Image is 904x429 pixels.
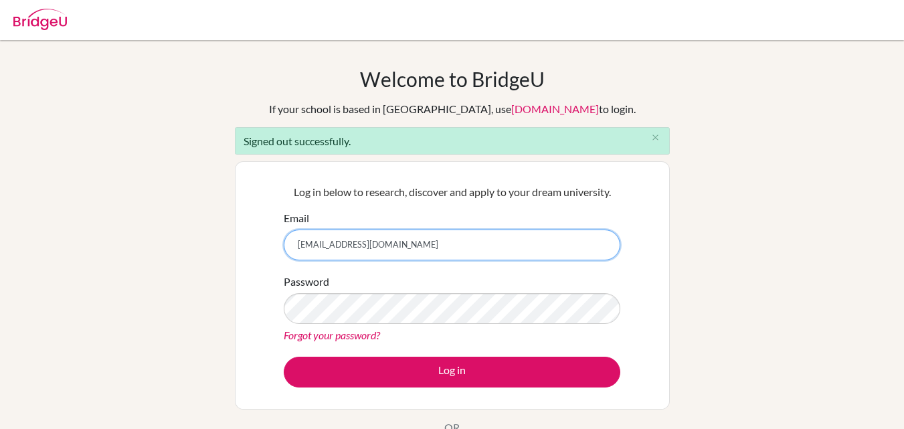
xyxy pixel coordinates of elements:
i: close [650,133,660,143]
button: Close [642,128,669,148]
label: Email [284,210,309,226]
label: Password [284,274,329,290]
div: If your school is based in [GEOGRAPHIC_DATA], use to login. [269,101,636,117]
img: Bridge-U [13,9,67,30]
h1: Welcome to BridgeU [360,67,545,91]
div: Signed out successfully. [235,127,670,155]
a: [DOMAIN_NAME] [511,102,599,115]
button: Log in [284,357,620,388]
p: Log in below to research, discover and apply to your dream university. [284,184,620,200]
a: Forgot your password? [284,329,380,341]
